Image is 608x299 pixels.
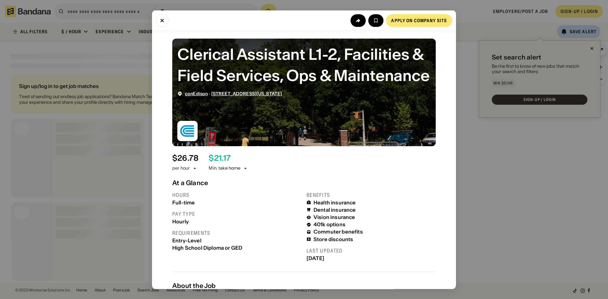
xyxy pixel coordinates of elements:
div: Min. take home [209,165,248,171]
div: Last updated [307,247,436,254]
div: About the Job [172,282,436,289]
div: 401k options [313,221,345,227]
div: · [185,91,282,96]
div: Pay type [172,210,301,217]
div: Store discounts [313,236,353,242]
div: High School Diploma or GED [172,245,301,251]
div: Vision insurance [313,214,355,220]
div: Entry-Level [172,237,301,243]
div: $ 26.78 [172,153,199,163]
div: Dental insurance [313,207,356,213]
div: Commuter benefits [313,229,363,235]
div: $ 21.17 [209,153,231,163]
div: Benefits [307,191,436,198]
img: conEdison logo [177,121,198,141]
div: per hour [172,165,190,171]
div: Full-time [172,199,301,205]
div: At a Glance [172,179,436,186]
a: [STREET_ADDRESS][US_STATE] [211,90,282,96]
div: Hours [172,191,301,198]
a: conEdison [185,90,208,96]
div: [DATE] [307,255,436,261]
div: Health insurance [313,199,356,205]
div: Apply on company site [391,18,447,22]
div: Hourly [172,218,301,224]
button: Close [156,14,168,27]
div: Clerical Assistant L1-2, Facilities & Field Services, Ops & Maintenance [177,43,431,86]
div: Requirements [172,229,301,236]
